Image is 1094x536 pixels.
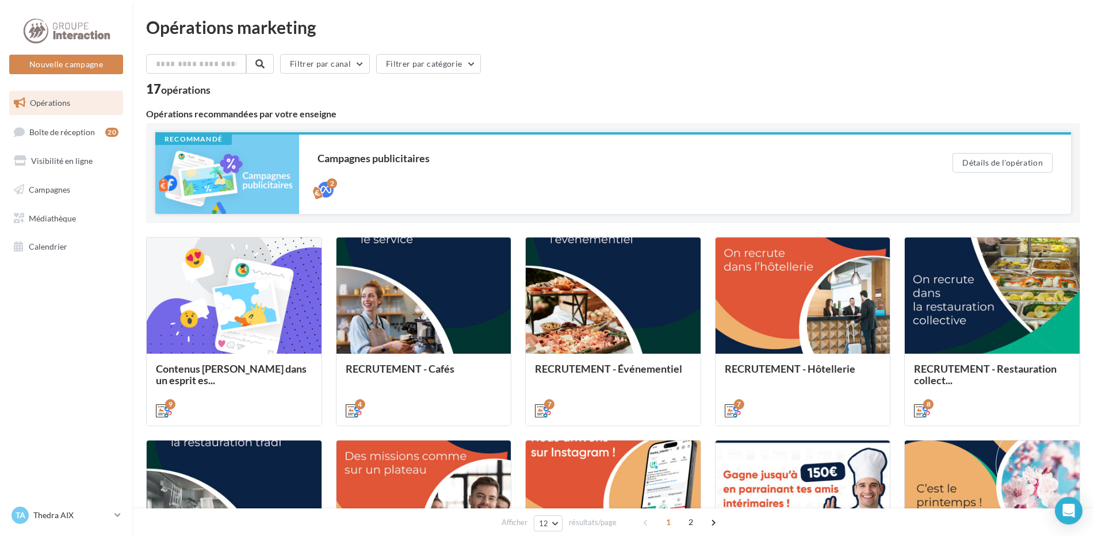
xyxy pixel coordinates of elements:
a: Opérations [7,91,125,115]
a: Campagnes [7,178,125,202]
span: Boîte de réception [29,127,95,136]
div: 8 [923,399,934,409]
div: 7 [734,399,744,409]
span: Afficher [502,517,527,528]
div: 20 [105,128,118,137]
button: Filtrer par catégorie [376,54,481,74]
span: Contenus [PERSON_NAME] dans un esprit es... [156,362,307,386]
div: 7 [544,399,554,409]
div: Recommandé [155,135,232,145]
div: 9 [165,399,175,409]
div: Campagnes publicitaires [318,153,906,163]
a: Visibilité en ligne [7,149,125,173]
span: résultats/page [569,517,617,528]
span: Médiathèque [29,213,76,223]
div: opérations [161,85,211,95]
div: 4 [355,399,365,409]
button: 12 [534,515,563,531]
span: RECRUTEMENT - Restauration collect... [914,362,1057,386]
div: Opérations recommandées par votre enseigne [146,109,1080,118]
div: 17 [146,83,211,95]
button: Détails de l'opération [953,153,1053,173]
a: TA Thedra AIX [9,504,123,526]
span: 2 [682,513,700,531]
div: 2 [327,178,337,189]
p: Thedra AIX [33,510,110,521]
span: Campagnes [29,185,70,194]
div: Open Intercom Messenger [1055,497,1082,524]
a: Médiathèque [7,206,125,231]
span: 12 [539,519,549,528]
span: RECRUTEMENT - Événementiel [535,362,682,375]
span: Visibilité en ligne [31,156,93,166]
button: Filtrer par canal [280,54,370,74]
span: 1 [659,513,678,531]
a: Boîte de réception20 [7,120,125,144]
span: RECRUTEMENT - Cafés [346,362,454,375]
a: Calendrier [7,235,125,259]
span: RECRUTEMENT - Hôtellerie [725,362,855,375]
span: TA [16,510,25,521]
span: Calendrier [29,242,67,251]
span: Opérations [30,98,70,108]
button: Nouvelle campagne [9,55,123,74]
div: Opérations marketing [146,18,1080,36]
